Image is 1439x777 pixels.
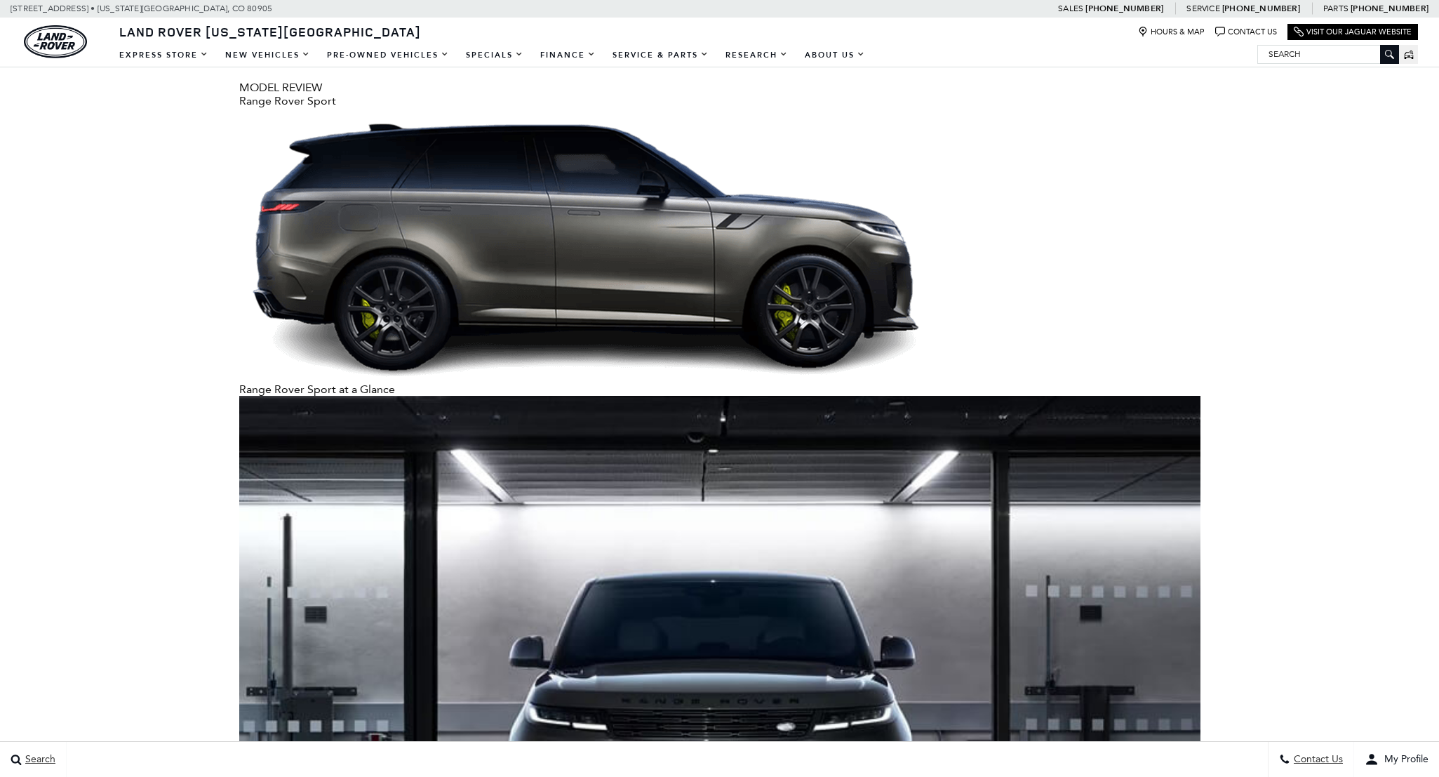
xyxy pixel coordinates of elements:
a: [PHONE_NUMBER] [1085,3,1163,14]
span: My Profile [1379,754,1428,766]
a: Contact Us [1215,27,1277,37]
button: Open user profile menu [1354,742,1439,777]
div: MODEL REVIEW [239,81,1200,94]
a: Specials [457,43,532,67]
span: Sales [1058,4,1083,13]
span: Parts [1323,4,1348,13]
a: [PHONE_NUMBER] [1351,3,1428,14]
a: [PHONE_NUMBER] [1222,3,1300,14]
span: Land Rover [US_STATE][GEOGRAPHIC_DATA] [119,23,421,40]
nav: Main Navigation [111,43,874,67]
span: Search [22,754,55,766]
input: Search [1258,46,1398,62]
a: Land Rover [US_STATE][GEOGRAPHIC_DATA] [111,23,429,40]
a: [STREET_ADDRESS] • [US_STATE][GEOGRAPHIC_DATA], CO 80905 [11,4,272,13]
img: Range Rover Sport [239,107,941,383]
a: EXPRESS STORE [111,43,217,67]
div: Range Rover Sport [239,94,1200,107]
a: Visit Our Jaguar Website [1294,27,1412,37]
a: About Us [796,43,874,67]
a: Service & Parts [604,43,717,67]
a: Research [717,43,796,67]
a: land-rover [24,25,87,58]
div: Range Rover Sport at a Glance [239,383,1200,396]
span: Service [1186,4,1219,13]
a: Hours & Map [1138,27,1205,37]
a: Finance [532,43,604,67]
a: New Vehicles [217,43,319,67]
img: Land Rover [24,25,87,58]
a: Pre-Owned Vehicles [319,43,457,67]
span: Contact Us [1290,754,1343,766]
